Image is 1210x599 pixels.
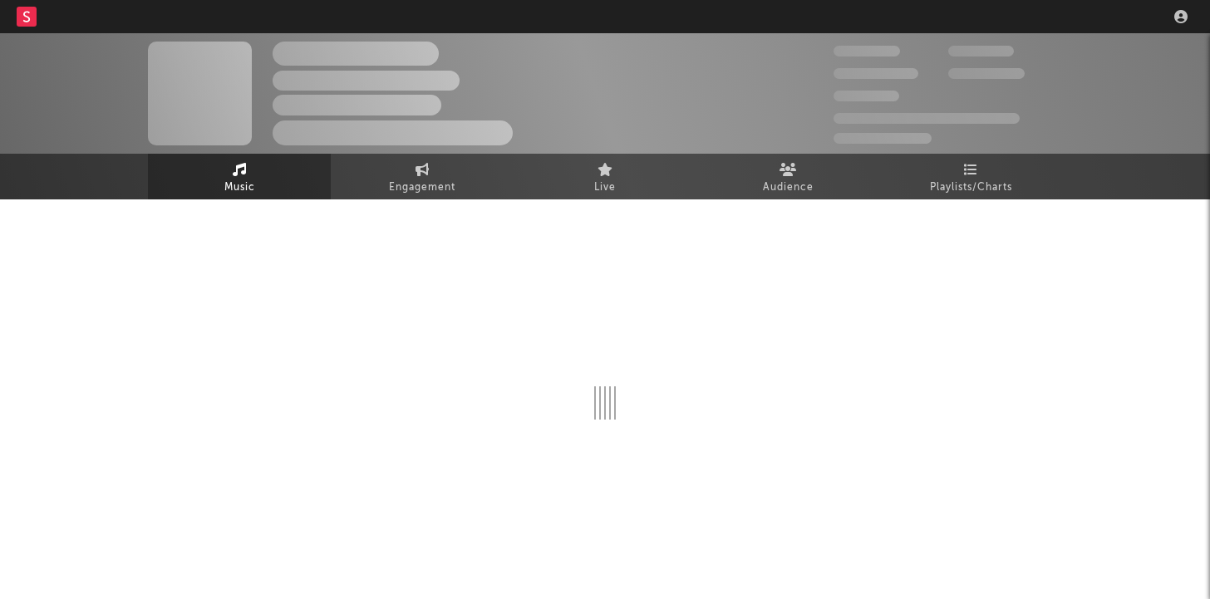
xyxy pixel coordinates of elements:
span: Audience [763,178,814,198]
span: 50.000.000 [834,68,918,79]
a: Playlists/Charts [879,154,1062,199]
span: 1.000.000 [948,68,1025,79]
a: Audience [696,154,879,199]
a: Engagement [331,154,514,199]
span: Live [594,178,616,198]
span: Music [224,178,255,198]
span: 300.000 [834,46,900,56]
span: 100.000 [948,46,1014,56]
a: Music [148,154,331,199]
span: Playlists/Charts [930,178,1012,198]
span: Jump Score: 85.0 [834,133,932,144]
span: 50.000.000 Monthly Listeners [834,113,1020,124]
a: Live [514,154,696,199]
span: 100.000 [834,91,899,101]
span: Engagement [389,178,455,198]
